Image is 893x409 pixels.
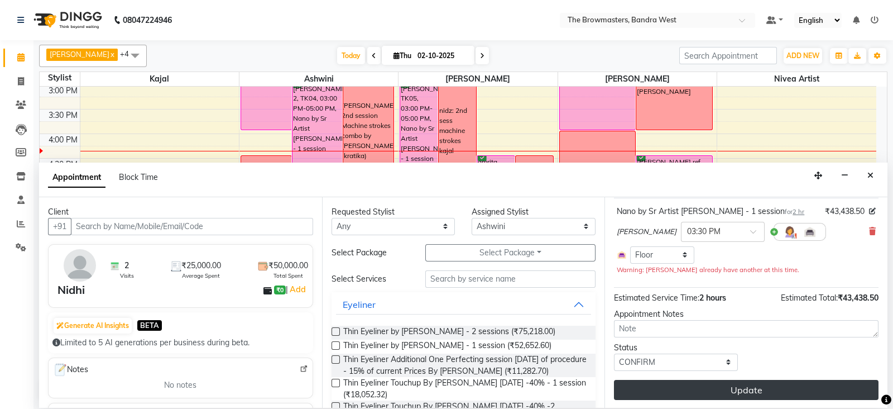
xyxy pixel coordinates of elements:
[343,377,587,401] span: Thin Eyeliner Touchup By [PERSON_NAME] [DATE] -40% - 1 session (₹18,052.32)
[137,320,162,331] span: BETA
[477,156,515,251] div: amrita, TK02, 04:30 PM-06:30 PM, Nano by Sr. Artist [PERSON_NAME]
[343,298,376,311] div: Eyeliner
[286,283,308,296] span: |
[274,286,286,294] span: ₹0
[181,260,221,272] span: ₹25,000.00
[28,4,105,36] img: logo
[614,308,878,320] div: Appointment Notes
[400,83,438,178] div: [PERSON_NAME], TK05, 03:00 PM-05:00 PM, Nano by Sr Artist [PERSON_NAME] - 1 session
[336,294,592,315] button: Eyeliner
[862,167,878,184] button: Close
[164,379,196,391] span: No notes
[288,283,308,296] a: Add
[52,337,309,349] div: Limited to 5 AI generations per business during beta.
[239,72,398,86] span: Ashwini
[48,168,105,188] span: Appointment
[617,250,627,260] img: Interior.png
[558,72,717,86] span: [PERSON_NAME]
[783,225,796,239] img: Hairdresser.png
[109,50,114,59] a: x
[784,48,822,64] button: ADD NEW
[636,156,712,251] div: [PERSON_NAME] ref [PERSON_NAME] [DATE], TK10, 04:30 PM-06:30 PM, Lips1 By Sr. Artist [PERSON_NAME]
[50,50,109,59] span: [PERSON_NAME]
[699,293,726,303] span: 2 hours
[343,354,587,377] span: Thin Eyeliner Additional One Perfecting session [DATE] of procedure - 15% of current Prices By [P...
[46,85,80,97] div: 3:00 PM
[57,282,85,298] div: Nidhi
[391,51,414,60] span: Thu
[614,293,699,303] span: Estimated Service Time:
[120,49,137,58] span: +4
[48,218,71,235] button: +91
[793,208,804,216] span: 2 hr
[617,226,676,237] span: [PERSON_NAME]
[292,83,343,178] div: [PERSON_NAME] 2, TK04, 03:00 PM-05:00 PM, Nano by Sr Artist [PERSON_NAME] - 1 session
[617,266,799,274] small: Warning: [PERSON_NAME] already have another at this time.
[48,206,313,218] div: Client
[119,172,158,182] span: Block Time
[617,206,804,217] div: Nano by Sr Artist [PERSON_NAME] - 1 session
[323,273,417,285] div: Select Services
[786,51,819,60] span: ADD NEW
[323,247,417,259] div: Select Package
[64,249,96,282] img: avatar
[343,340,551,354] span: Thin Eyeliner by [PERSON_NAME] - 1 session (₹52,652.60)
[342,101,396,160] div: [PERSON_NAME] 2nd session Machine strokes combo by [PERSON_NAME](kratika)
[717,72,876,86] span: Nivea Artist
[71,218,313,235] input: Search by Name/Mobile/Email/Code
[54,318,132,334] button: Generate AI Insights
[425,270,596,288] input: Search by service name
[425,244,596,261] button: Select Package
[781,293,838,303] span: Estimated Total:
[182,272,220,280] span: Average Spent
[838,293,878,303] span: ₹43,438.50
[785,208,804,216] small: for
[53,363,88,377] span: Notes
[614,380,878,400] button: Update
[273,272,303,280] span: Total Spent
[439,106,476,155] div: nidz: 2nd sess machine strokes kajal
[343,326,555,340] span: Thin Eyeliner by [PERSON_NAME] - 2 sessions (₹75,218.00)
[472,206,596,218] div: Assigned Stylist
[825,206,865,217] span: ₹43,438.50
[80,72,239,86] span: Kajal
[268,260,308,272] span: ₹50,000.00
[332,206,455,218] div: Requested Stylist
[399,72,557,86] span: [PERSON_NAME]
[123,4,172,36] b: 08047224946
[40,72,80,84] div: Stylist
[46,110,80,121] div: 3:30 PM
[46,159,80,170] div: 4:30 PM
[414,47,470,64] input: 2025-10-02
[124,260,129,272] span: 2
[803,225,817,239] img: Interior.png
[46,134,80,146] div: 4:00 PM
[120,272,134,280] span: Visits
[679,47,777,64] input: Search Appointment
[869,208,876,215] i: Edit price
[614,342,738,354] div: Status
[337,47,365,64] span: Today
